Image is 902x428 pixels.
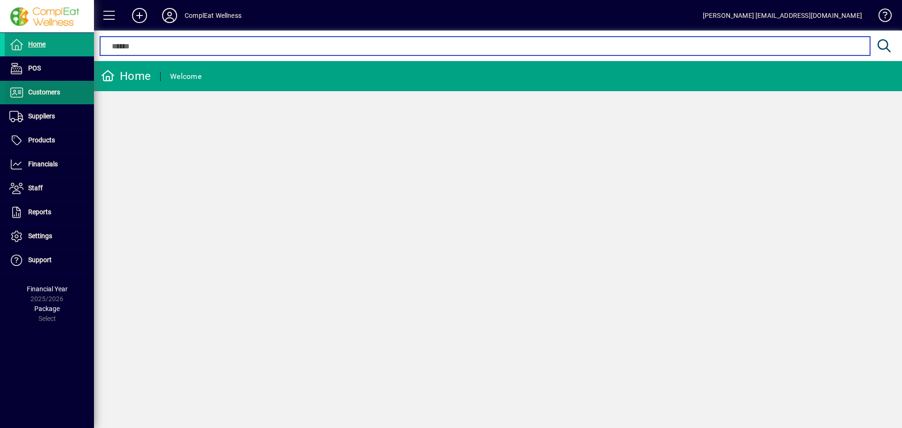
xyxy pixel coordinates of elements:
span: Reports [28,208,51,216]
span: Suppliers [28,112,55,120]
span: Financial Year [27,285,68,293]
span: Financials [28,160,58,168]
button: Profile [155,7,185,24]
button: Add [124,7,155,24]
a: Support [5,249,94,272]
span: Customers [28,88,60,96]
div: Welcome [170,69,202,84]
span: Package [34,305,60,312]
div: [PERSON_NAME] [EMAIL_ADDRESS][DOMAIN_NAME] [703,8,862,23]
a: Settings [5,225,94,248]
span: Staff [28,184,43,192]
div: ComplEat Wellness [185,8,241,23]
a: Products [5,129,94,152]
a: Staff [5,177,94,200]
a: Suppliers [5,105,94,128]
span: Products [28,136,55,144]
span: Home [28,40,46,48]
a: POS [5,57,94,80]
span: Support [28,256,52,264]
a: Customers [5,81,94,104]
span: Settings [28,232,52,240]
a: Financials [5,153,94,176]
div: Home [101,69,151,84]
a: Reports [5,201,94,224]
span: POS [28,64,41,72]
a: Knowledge Base [871,2,890,32]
